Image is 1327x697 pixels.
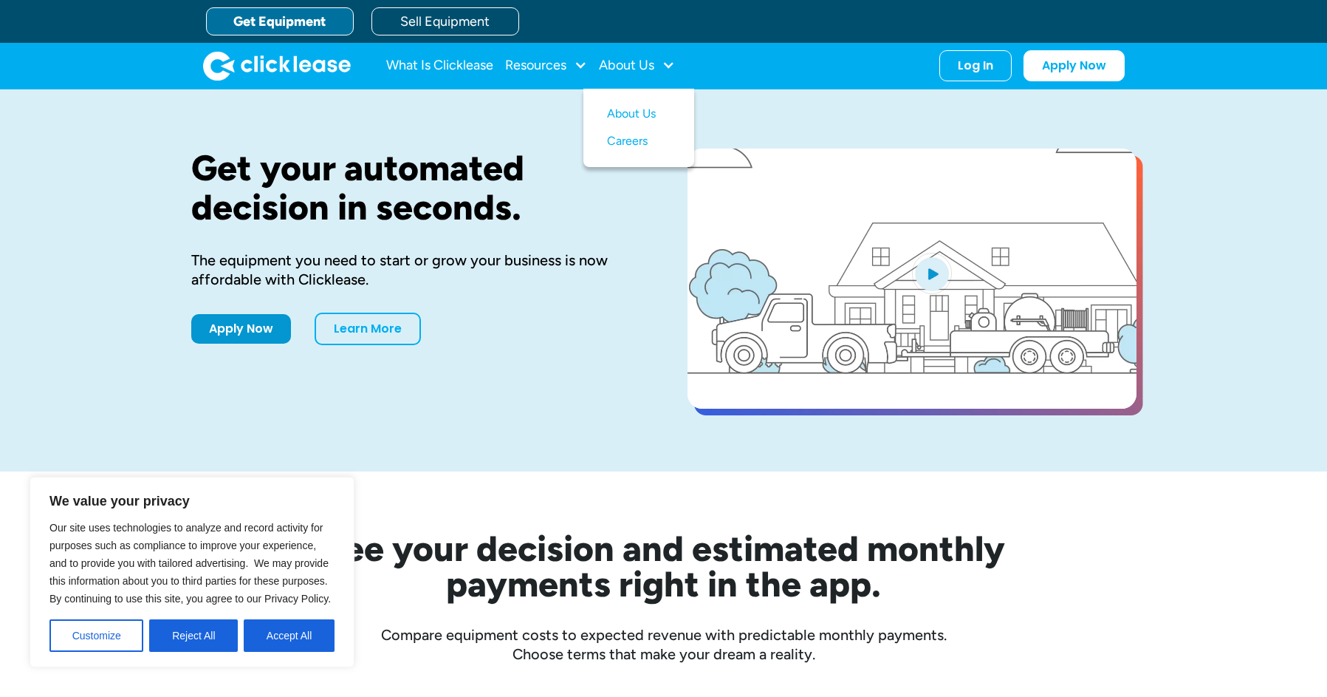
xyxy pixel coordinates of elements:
div: About Us [599,51,675,81]
div: The equipment you need to start or grow your business is now affordable with Clicklease. [191,251,640,289]
div: Log In [958,58,993,73]
div: We value your privacy [30,477,354,667]
a: Learn More [315,313,421,345]
div: Resources [505,51,587,81]
a: What Is Clicklease [386,51,493,81]
button: Reject All [149,619,238,652]
img: Blue play button logo on a light blue circular background [912,253,952,294]
span: Our site uses technologies to analyze and record activity for purposes such as compliance to impr... [49,522,331,605]
a: About Us [607,101,671,128]
button: Accept All [244,619,335,652]
nav: About Us [583,89,694,167]
a: Apply Now [191,314,291,344]
p: We value your privacy [49,492,335,510]
h2: See your decision and estimated monthly payments right in the app. [250,531,1077,602]
h1: Get your automated decision in seconds. [191,149,640,227]
a: Careers [607,128,671,155]
a: Sell Equipment [371,7,519,35]
div: Compare equipment costs to expected revenue with predictable monthly payments. Choose terms that ... [191,625,1136,664]
button: Customize [49,619,143,652]
img: Clicklease logo [203,51,351,81]
a: Get Equipment [206,7,354,35]
a: home [203,51,351,81]
a: Apply Now [1023,50,1125,81]
a: open lightbox [687,149,1136,409]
